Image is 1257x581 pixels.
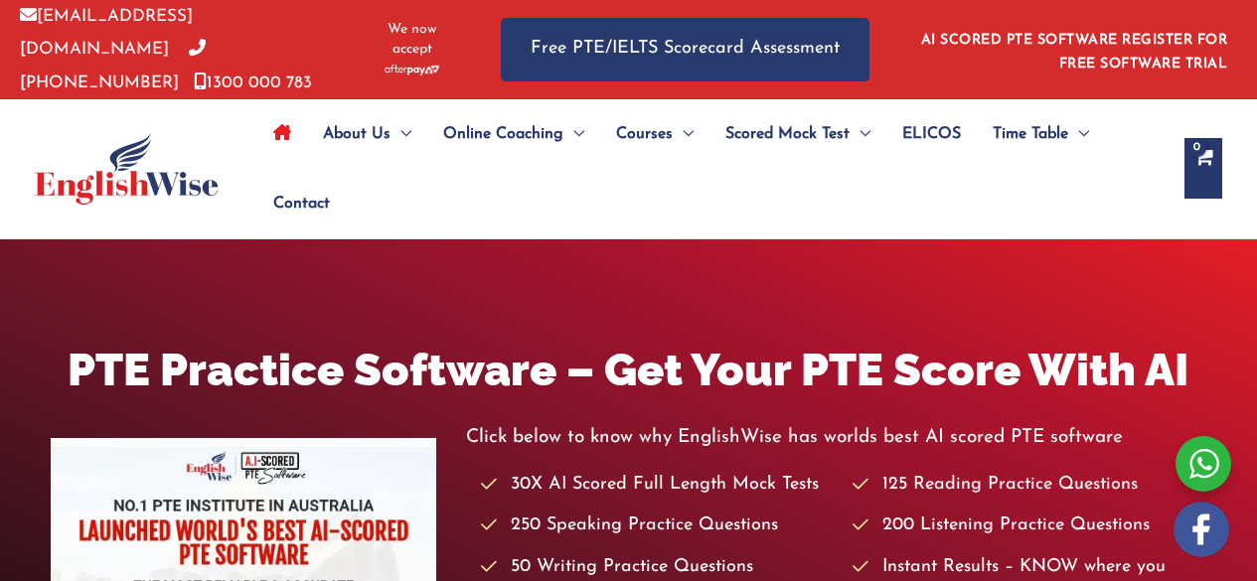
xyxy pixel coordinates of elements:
[257,169,330,238] a: Contact
[853,509,1206,542] li: 200 Listening Practice Questions
[921,33,1228,72] a: AI SCORED PTE SOFTWARE REGISTER FOR FREE SOFTWARE TRIAL
[273,169,330,238] span: Contact
[501,18,869,80] a: Free PTE/IELTS Scorecard Assessment
[323,99,391,169] span: About Us
[481,509,835,542] li: 250 Speaking Practice Questions
[1184,138,1222,199] a: View Shopping Cart, empty
[563,99,584,169] span: Menu Toggle
[466,421,1207,454] p: Click below to know why EnglishWise has worlds best AI scored PTE software
[391,99,411,169] span: Menu Toggle
[307,99,427,169] a: About UsMenu Toggle
[257,99,1165,238] nav: Site Navigation: Main Menu
[616,99,673,169] span: Courses
[481,469,835,502] li: 30X AI Scored Full Length Mock Tests
[709,99,886,169] a: Scored Mock TestMenu Toggle
[194,74,312,91] a: 1300 000 783
[20,8,193,58] a: [EMAIL_ADDRESS][DOMAIN_NAME]
[1068,99,1089,169] span: Menu Toggle
[443,99,563,169] span: Online Coaching
[725,99,850,169] span: Scored Mock Test
[886,99,977,169] a: ELICOS
[600,99,709,169] a: CoursesMenu Toggle
[673,99,694,169] span: Menu Toggle
[909,17,1237,81] aside: Header Widget 1
[993,99,1068,169] span: Time Table
[853,469,1206,502] li: 125 Reading Practice Questions
[977,99,1105,169] a: Time TableMenu Toggle
[35,133,219,205] img: cropped-ew-logo
[1174,502,1229,557] img: white-facebook.png
[20,41,206,90] a: [PHONE_NUMBER]
[902,99,961,169] span: ELICOS
[51,339,1207,401] h1: PTE Practice Software – Get Your PTE Score With AI
[427,99,600,169] a: Online CoachingMenu Toggle
[373,20,451,60] span: We now accept
[850,99,870,169] span: Menu Toggle
[385,65,439,75] img: Afterpay-Logo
